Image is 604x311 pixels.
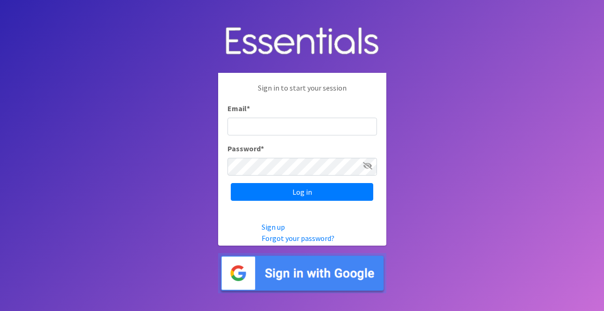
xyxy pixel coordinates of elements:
input: Log in [231,183,373,201]
label: Email [227,103,250,114]
abbr: required [261,144,264,153]
p: Sign in to start your session [227,82,377,103]
a: Forgot your password? [262,233,334,243]
abbr: required [247,104,250,113]
img: Sign in with Google [218,253,386,294]
img: Human Essentials [218,18,386,66]
a: Sign up [262,222,285,232]
label: Password [227,143,264,154]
